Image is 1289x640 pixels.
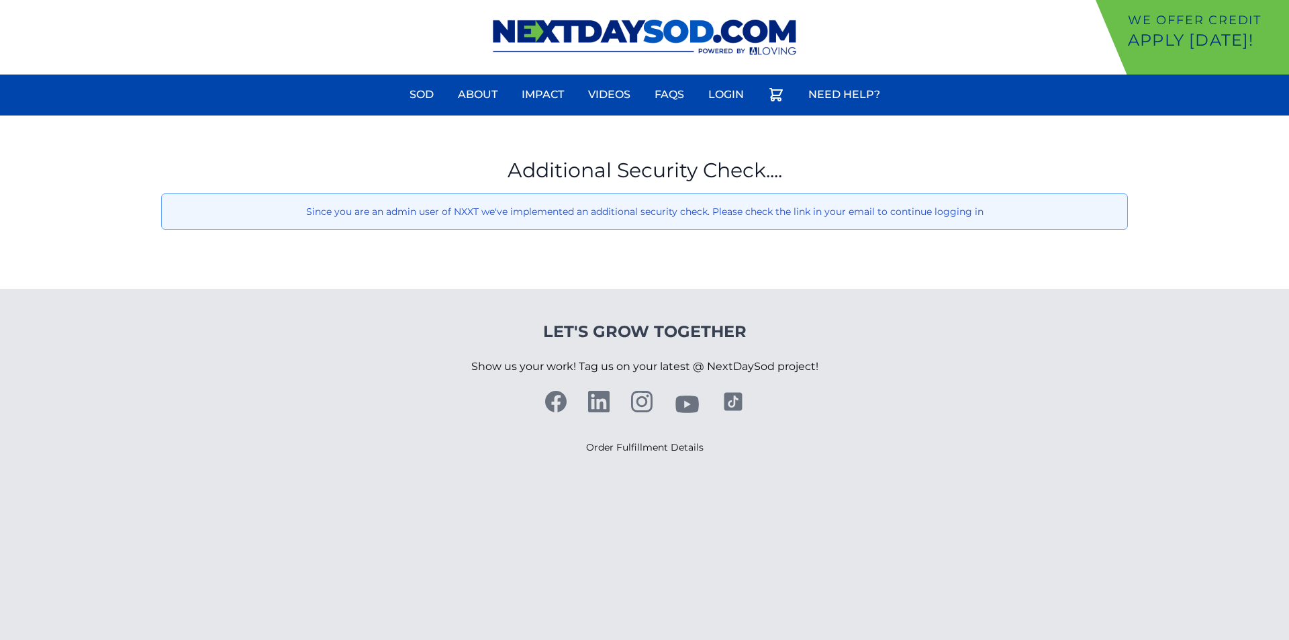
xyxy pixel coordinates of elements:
p: We offer Credit [1128,11,1284,30]
p: Since you are an admin user of NXXT we've implemented an additional security check. Please check ... [173,205,1116,218]
a: FAQs [647,79,692,111]
a: About [450,79,506,111]
h1: Additional Security Check.... [161,158,1128,183]
a: Order Fulfillment Details [586,441,704,453]
p: Show us your work! Tag us on your latest @ NextDaySod project! [471,342,818,391]
a: Login [700,79,752,111]
h4: Let's Grow Together [471,321,818,342]
a: Videos [580,79,638,111]
a: Need Help? [800,79,888,111]
a: Impact [514,79,572,111]
a: Sod [401,79,442,111]
p: Apply [DATE]! [1128,30,1284,51]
